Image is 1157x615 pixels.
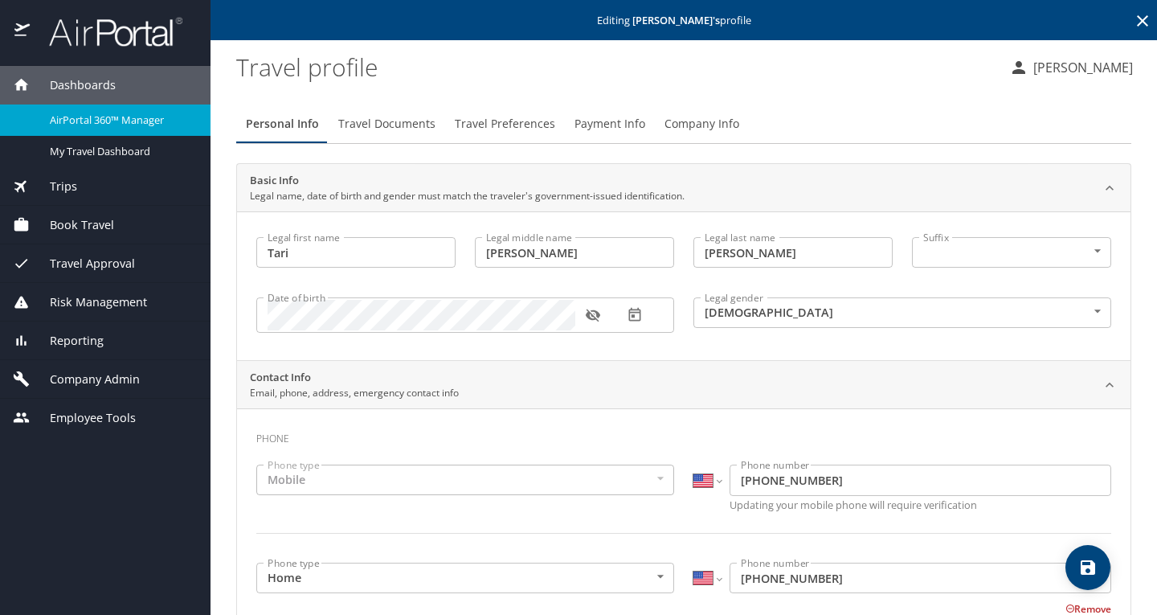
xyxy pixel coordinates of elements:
div: Mobile [256,465,674,495]
p: [PERSON_NAME] [1028,58,1133,77]
strong: [PERSON_NAME] 's [632,13,720,27]
div: Home [256,563,674,593]
p: Legal name, date of birth and gender must match the traveler's government-issued identification. [250,189,685,203]
p: Editing profile [215,15,1152,26]
span: Risk Management [30,293,147,311]
span: My Travel Dashboard [50,144,191,159]
span: Travel Preferences [455,114,555,134]
h1: Travel profile [236,42,996,92]
div: [DEMOGRAPHIC_DATA] [693,297,1111,328]
span: Travel Approval [30,255,135,273]
h2: Basic Info [250,173,685,189]
p: Email, phone, address, emergency contact info [250,386,459,400]
div: Profile [236,105,1131,143]
p: Updating your mobile phone will require verification [730,500,1111,510]
span: Personal Info [246,114,319,134]
div: ​ [912,237,1111,268]
span: Payment Info [574,114,645,134]
span: Travel Documents [338,114,435,134]
span: Trips [30,178,77,195]
h3: Phone [256,421,1111,449]
button: [PERSON_NAME] [1003,53,1139,82]
div: Basic InfoLegal name, date of birth and gender must match the traveler's government-issued identi... [237,164,1130,212]
span: Company Admin [30,371,140,388]
img: icon-airportal.png [14,16,31,47]
span: Reporting [30,332,104,350]
img: airportal-logo.png [31,16,182,47]
button: save [1065,545,1110,590]
span: Employee Tools [30,409,136,427]
span: Company Info [664,114,739,134]
span: Book Travel [30,216,114,234]
span: AirPortal 360™ Manager [50,113,191,128]
div: Basic InfoLegal name, date of birth and gender must match the traveler's government-issued identi... [237,211,1130,360]
div: Contact InfoEmail, phone, address, emergency contact info [237,361,1130,409]
h2: Contact Info [250,370,459,386]
span: Dashboards [30,76,116,94]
